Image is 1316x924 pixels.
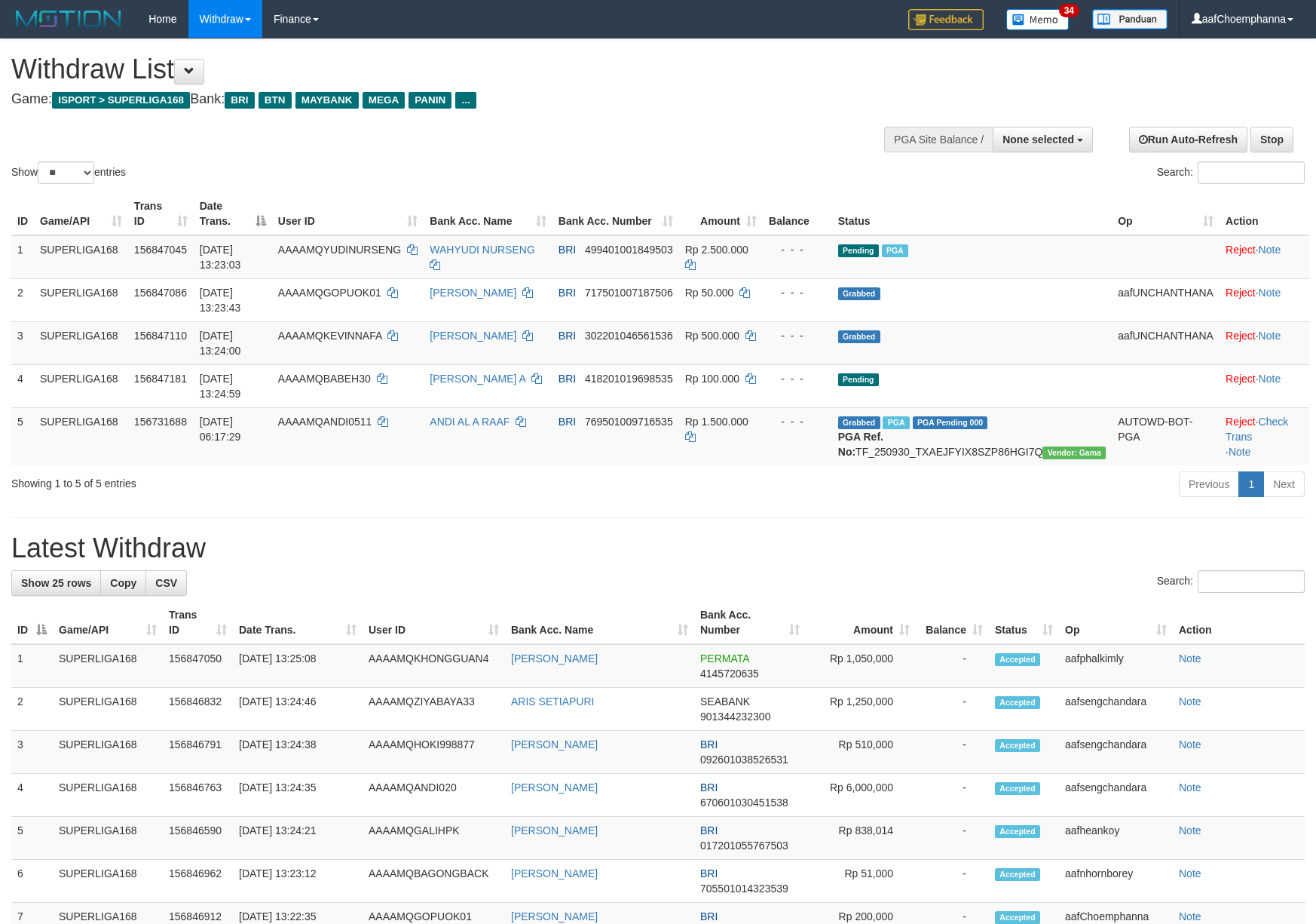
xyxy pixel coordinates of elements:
div: - - - [769,371,826,386]
td: 5 [11,817,53,860]
a: [PERSON_NAME] [511,867,598,879]
th: Bank Acc. Number: activate to sort column ascending [694,601,806,644]
a: Note [1259,330,1281,342]
td: 6 [11,860,53,903]
span: BRI [700,781,718,794]
span: Rp 2.500.000 [685,244,748,256]
td: 4 [11,364,34,407]
td: aafnhornborey [1059,860,1173,903]
a: Run Auto-Refresh [1129,127,1247,152]
span: Grabbed [838,416,880,429]
span: Accepted [995,825,1040,838]
td: - [916,644,989,688]
div: - - - [769,242,826,257]
td: AAAAMQKHONGGUAN4 [363,644,505,688]
img: MOTION_logo.png [11,8,126,30]
span: Pending [838,373,879,386]
a: Previous [1179,471,1239,497]
th: Date Trans.: activate to sort column ascending [233,601,363,644]
td: · [1220,235,1309,279]
span: Rp 1.500.000 [685,416,748,428]
th: Bank Acc. Number: activate to sort column ascending [552,192,679,235]
th: Amount: activate to sort column ascending [679,192,763,235]
a: Note [1179,910,1201,922]
a: [PERSON_NAME] [511,781,598,794]
a: Note [1179,652,1201,665]
span: BRI [559,373,576,385]
td: SUPERLIGA168 [34,407,128,465]
div: Showing 1 to 5 of 5 entries [11,470,537,491]
td: 1 [11,644,53,688]
span: Copy 901344232300 to clipboard [700,711,770,723]
td: Rp 51,000 [806,860,916,903]
a: Note [1179,867,1201,879]
th: Op: activate to sort column ascending [1112,192,1220,235]
span: AAAAMQBABEH30 [278,373,371,385]
td: 156847050 [163,644,233,688]
td: aafUNCHANTHANA [1112,278,1220,321]
td: 156846962 [163,860,233,903]
td: [DATE] 13:24:35 [233,774,363,817]
h4: Game: Bank: [11,92,862,107]
td: AAAAMQGALIHPK [363,817,505,860]
label: Search: [1157,570,1305,593]
a: [PERSON_NAME] [430,287,516,299]
th: Date Trans.: activate to sort column descending [194,192,272,235]
td: aafUNCHANTHANA [1112,321,1220,364]
td: - [916,774,989,817]
span: BRI [700,910,718,922]
td: 156846832 [163,688,233,731]
span: BRI [700,824,718,837]
th: Op: activate to sort column ascending [1059,601,1173,644]
td: 4 [11,774,53,817]
span: Copy [110,577,136,589]
label: Search: [1157,161,1305,184]
td: AAAAMQZIYABAYA33 [363,688,505,731]
span: Rp 100.000 [685,373,739,385]
a: Reject [1226,287,1256,299]
span: [DATE] 13:24:00 [200,330,241,357]
span: Copy 705501014323539 to clipboard [700,883,788,895]
a: [PERSON_NAME] [511,738,598,751]
a: Note [1259,244,1281,256]
span: CSV [155,577,177,589]
a: Reject [1226,416,1256,428]
td: 2 [11,278,34,321]
td: 5 [11,407,34,465]
th: Status [832,192,1112,235]
td: - [916,860,989,903]
a: Note [1229,446,1251,458]
td: SUPERLIGA168 [34,278,128,321]
td: · [1220,278,1309,321]
span: BRI [559,330,576,342]
span: 156847086 [134,287,187,299]
a: Note [1259,287,1281,299]
a: Note [1179,824,1201,837]
span: MAYBANK [295,92,359,109]
h1: Withdraw List [11,54,862,84]
th: Bank Acc. Name: activate to sort column ascending [424,192,552,235]
span: None selected [1002,134,1074,146]
span: BRI [700,867,718,879]
span: [DATE] 13:24:59 [200,373,241,400]
span: 156847045 [134,244,187,256]
td: 156846763 [163,774,233,817]
button: None selected [993,127,1093,152]
td: - [916,688,989,731]
input: Search: [1198,570,1305,593]
a: Reject [1226,330,1256,342]
h1: Latest Withdraw [11,533,1305,563]
span: AAAAMQYUDINURSENG [278,244,401,256]
span: ISPORT > SUPERLIGA168 [52,92,190,109]
th: Action [1173,601,1305,644]
a: [PERSON_NAME] [511,824,598,837]
a: ANDI AL A RAAF [430,416,510,428]
a: [PERSON_NAME] [511,652,598,665]
span: SEABANK [700,695,750,708]
a: Check Trans [1226,416,1288,443]
a: Copy [100,570,146,596]
th: Bank Acc. Name: activate to sort column ascending [505,601,694,644]
th: Amount: activate to sort column ascending [806,601,916,644]
td: SUPERLIGA168 [53,644,163,688]
span: PGA Pending [913,416,988,429]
